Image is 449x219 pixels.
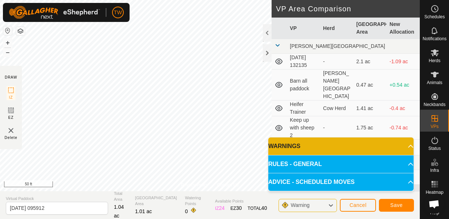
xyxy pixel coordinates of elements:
[387,116,420,140] td: -0.74 ac
[8,115,14,120] span: EZ
[268,142,300,151] span: WARNINGS
[420,197,449,218] a: Help
[353,116,387,140] td: 1.75 ac
[3,38,12,47] button: +
[387,69,420,101] td: +0.54 ac
[424,194,444,214] div: Open chat
[290,43,385,49] span: [PERSON_NAME][GEOGRAPHIC_DATA]
[323,124,350,132] div: -
[268,160,322,169] span: RULES - GENERAL
[323,69,350,100] div: [PERSON_NAME][GEOGRAPHIC_DATA]
[427,80,442,85] span: Animals
[287,101,320,116] td: Heifer Trainer
[185,208,188,214] span: 0
[353,18,387,39] th: [GEOGRAPHIC_DATA] Area
[9,6,100,19] img: Gallagher Logo
[3,26,12,35] button: Reset Map
[430,168,439,173] span: Infra
[390,202,403,208] span: Save
[135,195,179,207] span: [GEOGRAPHIC_DATA] Area
[236,205,242,211] span: 30
[428,146,441,151] span: Status
[287,116,320,140] td: Keep up with sheep 2
[135,208,152,214] span: 1.01 ac
[387,18,420,39] th: New Allocation
[349,202,367,208] span: Cancel
[5,75,17,80] div: DRAW
[181,182,208,188] a: Privacy Policy
[353,69,387,101] td: 0.47 ac
[217,182,239,188] a: Contact Us
[379,199,414,212] button: Save
[423,37,446,41] span: Notifications
[114,204,124,219] span: 1.04 ac
[287,18,320,39] th: VP
[424,15,445,19] span: Schedules
[114,9,122,16] span: TW
[353,101,387,116] td: 1.41 ac
[114,190,129,203] span: Total Area
[430,211,439,215] span: Help
[276,4,420,13] h2: VP Area Comparison
[387,54,420,69] td: -1.09 ac
[215,204,224,212] div: IZ
[387,101,420,116] td: -0.4 ac
[323,105,350,112] div: Cow Herd
[287,69,320,101] td: Barn all paddock
[268,173,414,191] p-accordion-header: ADVICE - SCHEDULED MOVES
[185,195,209,207] span: Watering Points
[3,48,12,57] button: –
[287,54,320,69] td: [DATE] 132135
[268,155,414,173] p-accordion-header: RULES - GENERAL
[219,205,225,211] span: 24
[323,58,350,65] div: -
[291,202,310,208] span: Warning
[215,198,267,204] span: Available Points
[268,137,414,155] p-accordion-header: WARNINGS
[5,135,18,140] span: Delete
[320,18,353,39] th: Herd
[247,204,267,212] div: TOTAL
[429,58,440,63] span: Herds
[268,178,354,186] span: ADVICE - SCHEDULED MOVES
[426,190,444,195] span: Heatmap
[340,199,376,212] button: Cancel
[423,102,445,107] span: Neckbands
[7,126,15,135] img: VP
[6,196,108,202] span: Virtual Paddock
[230,204,242,212] div: EZ
[353,54,387,69] td: 2.1 ac
[16,27,25,35] button: Map Layers
[9,95,13,100] span: IZ
[430,124,438,129] span: VPs
[261,205,267,211] span: 40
